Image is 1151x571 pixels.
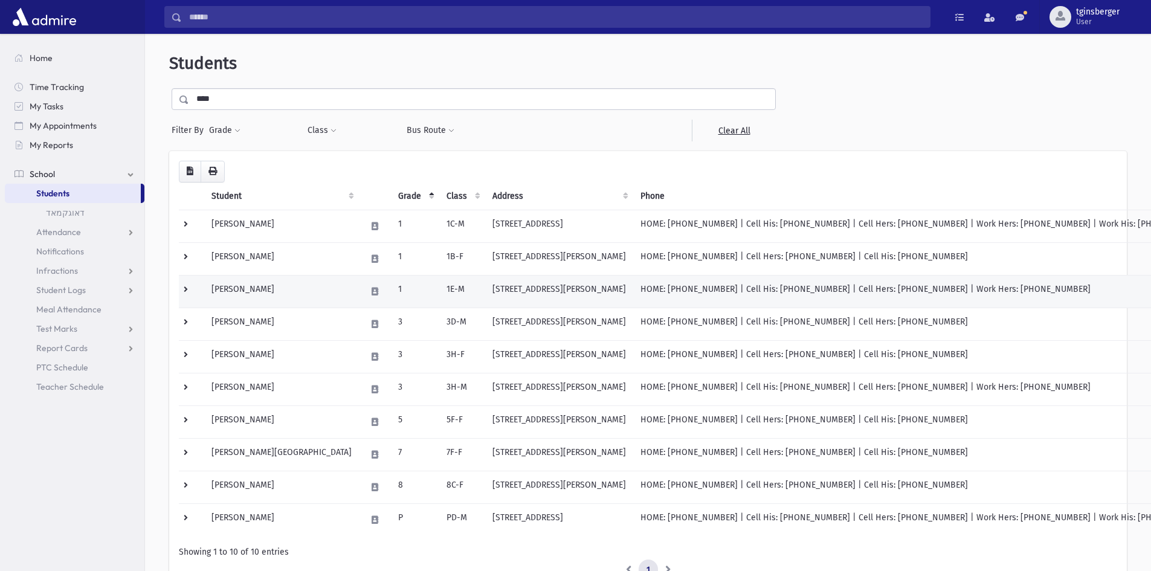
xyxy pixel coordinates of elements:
[439,182,485,210] th: Class: activate to sort column ascending
[5,261,144,280] a: Infractions
[485,405,633,438] td: [STREET_ADDRESS][PERSON_NAME]
[204,503,359,536] td: [PERSON_NAME]
[391,275,439,308] td: 1
[36,343,88,353] span: Report Cards
[439,210,485,242] td: 1C-M
[439,503,485,536] td: PD-M
[204,340,359,373] td: [PERSON_NAME]
[36,265,78,276] span: Infractions
[204,242,359,275] td: [PERSON_NAME]
[30,101,63,112] span: My Tasks
[5,280,144,300] a: Student Logs
[201,161,225,182] button: Print
[439,340,485,373] td: 3H-F
[30,120,97,131] span: My Appointments
[36,246,84,257] span: Notifications
[439,242,485,275] td: 1B-F
[439,308,485,340] td: 3D-M
[391,182,439,210] th: Grade: activate to sort column descending
[204,405,359,438] td: [PERSON_NAME]
[5,377,144,396] a: Teacher Schedule
[5,48,144,68] a: Home
[485,340,633,373] td: [STREET_ADDRESS][PERSON_NAME]
[391,405,439,438] td: 5
[30,53,53,63] span: Home
[391,340,439,373] td: 3
[485,242,633,275] td: [STREET_ADDRESS][PERSON_NAME]
[439,275,485,308] td: 1E-M
[485,182,633,210] th: Address: activate to sort column ascending
[5,222,144,242] a: Attendance
[439,438,485,471] td: 7F-F
[10,5,79,29] img: AdmirePro
[485,275,633,308] td: [STREET_ADDRESS][PERSON_NAME]
[391,503,439,536] td: P
[5,358,144,377] a: PTC Schedule
[204,471,359,503] td: [PERSON_NAME]
[204,438,359,471] td: [PERSON_NAME][GEOGRAPHIC_DATA]
[5,338,144,358] a: Report Cards
[36,304,102,315] span: Meal Attendance
[391,471,439,503] td: 8
[182,6,930,28] input: Search
[485,308,633,340] td: [STREET_ADDRESS][PERSON_NAME]
[391,373,439,405] td: 3
[439,373,485,405] td: 3H-M
[36,362,88,373] span: PTC Schedule
[391,210,439,242] td: 1
[485,503,633,536] td: [STREET_ADDRESS]
[485,471,633,503] td: [STREET_ADDRESS][PERSON_NAME]
[204,373,359,405] td: [PERSON_NAME]
[485,210,633,242] td: [STREET_ADDRESS]
[5,116,144,135] a: My Appointments
[36,323,77,334] span: Test Marks
[5,300,144,319] a: Meal Attendance
[391,438,439,471] td: 7
[406,120,455,141] button: Bus Route
[5,184,141,203] a: Students
[307,120,337,141] button: Class
[172,124,208,137] span: Filter By
[1076,17,1120,27] span: User
[5,135,144,155] a: My Reports
[36,285,86,295] span: Student Logs
[179,161,201,182] button: CSV
[5,164,144,184] a: School
[208,120,241,141] button: Grade
[179,546,1117,558] div: Showing 1 to 10 of 10 entries
[30,140,73,150] span: My Reports
[36,381,104,392] span: Teacher Schedule
[204,182,359,210] th: Student: activate to sort column ascending
[36,188,69,199] span: Students
[204,308,359,340] td: [PERSON_NAME]
[439,405,485,438] td: 5F-F
[5,242,144,261] a: Notifications
[204,275,359,308] td: [PERSON_NAME]
[485,438,633,471] td: [STREET_ADDRESS][PERSON_NAME]
[5,77,144,97] a: Time Tracking
[5,97,144,116] a: My Tasks
[169,53,237,73] span: Students
[391,242,439,275] td: 1
[30,82,84,92] span: Time Tracking
[36,227,81,237] span: Attendance
[1076,7,1120,17] span: tginsberger
[391,308,439,340] td: 3
[204,210,359,242] td: [PERSON_NAME]
[5,203,144,222] a: דאוגקמאד
[692,120,776,141] a: Clear All
[485,373,633,405] td: [STREET_ADDRESS][PERSON_NAME]
[5,319,144,338] a: Test Marks
[30,169,55,179] span: School
[439,471,485,503] td: 8C-F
